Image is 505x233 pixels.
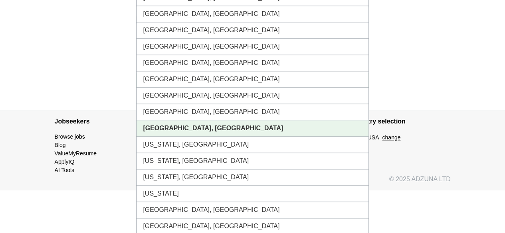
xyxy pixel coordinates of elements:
[137,88,368,104] li: [GEOGRAPHIC_DATA], [GEOGRAPHIC_DATA]
[55,159,75,165] a: ApplyIQ
[55,167,75,173] a: AI Tools
[137,169,368,186] li: [US_STATE], [GEOGRAPHIC_DATA]
[137,104,368,120] li: [GEOGRAPHIC_DATA], [GEOGRAPHIC_DATA]
[137,71,368,88] li: [GEOGRAPHIC_DATA], [GEOGRAPHIC_DATA]
[143,125,283,131] strong: [GEOGRAPHIC_DATA], [GEOGRAPHIC_DATA]
[352,110,451,133] h4: Country selection
[137,55,368,71] li: [GEOGRAPHIC_DATA], [GEOGRAPHIC_DATA]
[382,133,400,142] button: change
[137,39,368,55] li: [GEOGRAPHIC_DATA], [GEOGRAPHIC_DATA]
[55,142,66,148] a: Blog
[137,153,368,169] li: [US_STATE], [GEOGRAPHIC_DATA]
[137,186,368,202] li: [US_STATE]
[368,133,379,142] span: USA
[137,6,368,22] li: [GEOGRAPHIC_DATA], [GEOGRAPHIC_DATA]
[55,133,85,140] a: Browse jobs
[55,150,97,157] a: ValueMyResume
[137,22,368,39] li: [GEOGRAPHIC_DATA], [GEOGRAPHIC_DATA]
[137,137,368,153] li: [US_STATE], [GEOGRAPHIC_DATA]
[137,202,368,218] li: [GEOGRAPHIC_DATA], [GEOGRAPHIC_DATA]
[48,174,457,190] div: © 2025 ADZUNA LTD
